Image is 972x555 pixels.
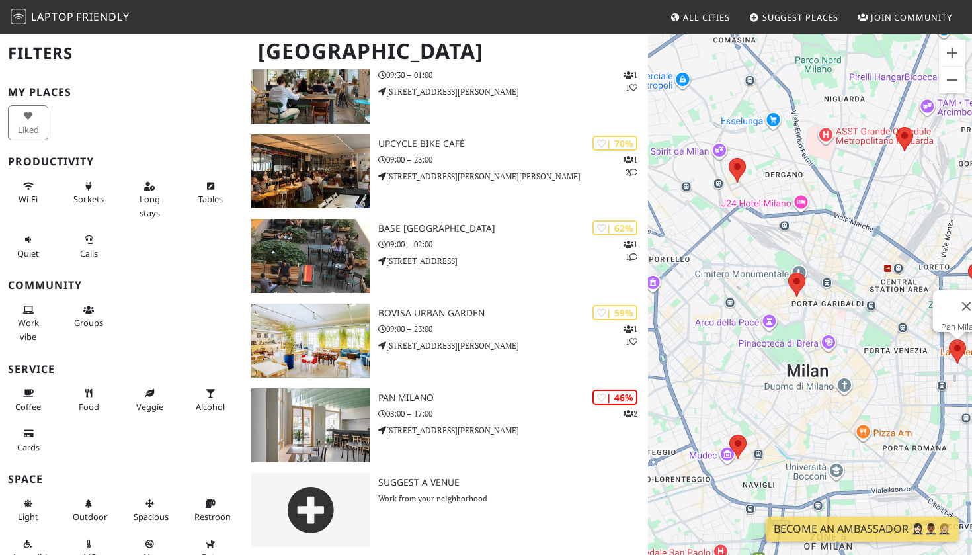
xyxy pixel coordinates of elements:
[8,86,235,99] h3: My Places
[378,308,648,319] h3: Bovisa Urban Garden
[8,473,235,486] h3: Space
[378,477,648,488] h3: Suggest a Venue
[243,473,649,547] a: Suggest a Venue Work from your neighborhood
[243,50,649,124] a: oTTo | 71% 11 [PERSON_NAME] 09:30 – 01:00 [STREET_ADDRESS][PERSON_NAME]
[592,136,637,151] div: | 70%
[196,401,225,413] span: Alcohol
[130,382,170,417] button: Veggie
[8,33,235,73] h2: Filters
[744,5,844,29] a: Suggest Places
[69,299,109,334] button: Groups
[378,223,648,234] h3: BASE [GEOGRAPHIC_DATA]
[8,363,235,376] h3: Service
[378,323,648,335] p: 09:00 – 23:00
[18,317,39,342] span: People working
[190,493,231,528] button: Restroom
[766,517,959,542] a: Become an Ambassador 🤵🏻‍♀️🤵🏾‍♂️🤵🏼‍♀️
[624,153,637,179] p: 1 2
[378,138,648,149] h3: Upcycle Bike Cafè
[8,423,48,458] button: Cards
[8,279,235,292] h3: Community
[190,382,231,417] button: Alcohol
[8,299,48,347] button: Work vibe
[243,304,649,378] a: Bovisa Urban Garden | 59% 11 Bovisa Urban Garden 09:00 – 23:00 [STREET_ADDRESS][PERSON_NAME]
[194,511,233,523] span: Restroom
[140,193,160,218] span: Long stays
[11,6,130,29] a: LaptopFriendly LaptopFriendly
[8,493,48,528] button: Light
[8,229,48,264] button: Quiet
[378,492,648,505] p: Work from your neighborhood
[198,193,223,205] span: Work-friendly tables
[130,493,170,528] button: Spacious
[592,305,637,320] div: | 59%
[76,9,129,24] span: Friendly
[80,247,98,259] span: Video/audio calls
[251,473,370,547] img: gray-place-d2bdb4477600e061c01bd816cc0f2ef0cfcb1ca9e3ad78868dd16fb2af073a21.png
[378,407,648,420] p: 08:00 – 17:00
[378,392,648,404] h3: Pan Milano
[17,247,39,259] span: Quiet
[73,193,104,205] span: Power sockets
[624,407,637,420] p: 2
[939,40,965,66] button: Zoom in
[31,9,74,24] span: Laptop
[69,175,109,210] button: Sockets
[79,401,99,413] span: Food
[624,323,637,348] p: 1 1
[69,229,109,264] button: Calls
[378,85,648,98] p: [STREET_ADDRESS][PERSON_NAME]
[852,5,957,29] a: Join Community
[8,155,235,168] h3: Productivity
[69,493,109,528] button: Outdoor
[251,304,370,378] img: Bovisa Urban Garden
[378,339,648,352] p: [STREET_ADDRESS][PERSON_NAME]
[74,317,103,329] span: Group tables
[871,11,952,23] span: Join Community
[243,219,649,293] a: BASE Milano | 62% 11 BASE [GEOGRAPHIC_DATA] 09:00 – 02:00 [STREET_ADDRESS]
[69,382,109,417] button: Food
[378,153,648,166] p: 09:00 – 23:00
[251,50,370,124] img: oTTo
[378,424,648,437] p: [STREET_ADDRESS][PERSON_NAME]
[11,9,26,24] img: LaptopFriendly
[8,175,48,210] button: Wi-Fi
[243,134,649,208] a: Upcycle Bike Cafè | 70% 12 Upcycle Bike Cafè 09:00 – 23:00 [STREET_ADDRESS][PERSON_NAME][PERSON_N...
[251,219,370,293] img: BASE Milano
[378,255,648,267] p: [STREET_ADDRESS]
[247,33,646,69] h1: [GEOGRAPHIC_DATA]
[378,170,648,183] p: [STREET_ADDRESS][PERSON_NAME][PERSON_NAME]
[378,238,648,251] p: 09:00 – 02:00
[683,11,730,23] span: All Cities
[939,67,965,93] button: Zoom out
[73,511,107,523] span: Outdoor area
[592,390,637,405] div: | 46%
[190,175,231,210] button: Tables
[624,238,637,263] p: 1 1
[130,175,170,224] button: Long stays
[18,511,38,523] span: Natural light
[665,5,735,29] a: All Cities
[762,11,839,23] span: Suggest Places
[136,401,163,413] span: Veggie
[251,388,370,462] img: Pan Milano
[251,134,370,208] img: Upcycle Bike Cafè
[15,401,41,413] span: Coffee
[17,441,40,453] span: Credit cards
[592,220,637,235] div: | 62%
[19,193,38,205] span: Stable Wi-Fi
[243,388,649,462] a: Pan Milano | 46% 2 Pan Milano 08:00 – 17:00 [STREET_ADDRESS][PERSON_NAME]
[134,511,169,523] span: Spacious
[8,382,48,417] button: Coffee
